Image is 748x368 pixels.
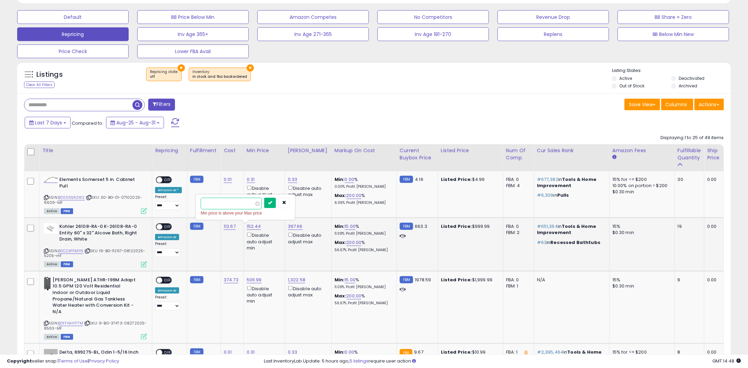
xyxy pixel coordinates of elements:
a: 200.00 [347,293,362,299]
a: 15.00 [345,277,356,283]
div: Num of Comp. [506,147,531,161]
button: × [178,64,185,72]
b: Elements Somerset 5 in. Cabinet Pull [59,176,143,191]
small: FBM [400,176,413,183]
div: Min price is above your Max price [201,210,290,217]
p: in [537,240,604,246]
b: [PERSON_NAME] ATHR-199M Adapt 10.5 GPM 120 Volt Residential Indoor or Outdoor Liquid Propane/Natu... [52,277,136,317]
a: Terms of Use [59,358,88,364]
div: FBM: 1 [506,283,529,289]
div: Disable auto adjust max [288,231,326,245]
div: $0.30 min [612,189,669,195]
button: Default [17,10,129,24]
span: Aug-25 - Aug-31 [116,119,155,126]
button: Inv Age 271-365 [257,27,369,41]
a: 1,322.58 [288,277,305,283]
button: Aug-25 - Aug-31 [106,117,164,128]
button: Amazon Competes [257,10,369,24]
span: FBM [61,208,73,214]
div: Markup on Cost [335,147,394,154]
div: $1,999.99 [441,277,498,283]
span: Columns [666,101,687,108]
button: Repricing [17,27,129,41]
div: Amazon AI [155,234,179,240]
div: ASIN: [44,277,147,339]
span: Compared to: [72,120,103,126]
img: 31-5kXrcHqL._SL40_.jpg [44,277,51,291]
div: FBM: 4 [506,183,529,189]
button: Price Check [17,45,129,58]
a: B0FFNHYF7M [58,320,83,326]
div: ASIN: [44,176,147,213]
button: BB Below Min New [618,27,729,41]
a: 374.73 [224,277,238,283]
span: Repricing state : [150,69,178,79]
a: 0.01 [224,176,232,183]
span: #651,364 [537,223,558,230]
label: Archived [679,83,697,89]
div: Disable auto adjust min [247,231,280,251]
div: Disable auto adjust min [247,285,280,305]
div: % [335,193,391,205]
div: Repricing [155,147,184,154]
small: Amazon Fees. [612,154,617,160]
th: The percentage added to the cost of goods (COGS) that forms the calculator for Min & Max prices. [331,144,397,171]
p: 6.06% Profit [PERSON_NAME] [335,200,391,205]
a: 200.00 [347,239,362,246]
b: Min: [335,223,345,230]
div: Last InventoryLab Update: 5 hours ago, require user action. [264,358,741,365]
div: Cur Sales Rank [537,147,607,154]
a: 112.67 [224,223,236,230]
div: Fulfillment [190,147,218,154]
span: | SKU: 9-BG-37473-08272025-8563-MF [44,320,147,331]
p: in [537,192,604,198]
div: Listed Price [441,147,500,154]
div: % [335,240,391,252]
a: 0.33 [288,176,297,183]
h5: Listings [36,70,63,79]
div: 9 [678,277,699,283]
a: 0.31 [247,176,255,183]
span: Pulls [557,192,569,198]
span: 1978.59 [415,277,431,283]
span: | SKU: 19-BG-11267-08122025-5205-mf [44,248,145,258]
a: B00365RZW2 [58,195,85,200]
button: Columns [661,99,693,110]
div: FBM: 2 [506,230,529,236]
div: Displaying 1 to 25 of 49 items [661,135,724,141]
a: 0.00 [345,176,354,183]
a: B0C2XFFMYN [58,248,83,254]
div: Preset: [155,295,182,310]
div: Amazon Fees [612,147,672,154]
span: Tools & Home Improvement [537,176,596,189]
div: % [335,223,391,236]
p: 0.00% Profit [PERSON_NAME] [335,184,391,189]
div: Amazon AI [155,287,179,294]
div: N/A [537,277,604,283]
div: 0.00 [707,223,718,230]
div: Preset: [155,195,182,210]
span: | SKU: 30-BG-01-07102025-6609-MF [44,195,142,205]
div: $0.30 min [612,283,669,289]
b: Kohler 26108-RA-0 K-26108-RA-0 Entity 60" x 32" Alcove Bath, Right Drain, White [59,223,143,244]
div: in stock and fba backordered [192,74,247,79]
b: Listed Price: [441,223,472,230]
button: Save View [624,99,660,110]
div: [PERSON_NAME] [288,147,329,154]
small: FBM [190,276,203,283]
a: 397.66 [288,223,303,230]
img: 21313WLmwPL._SL40_.jpg [44,223,58,234]
span: All listings currently available for purchase on Amazon [44,334,60,340]
div: FBA: 0 [506,223,529,230]
div: Clear All Filters [24,82,55,88]
span: #677,382 [537,176,558,183]
span: Inventory : [192,69,247,79]
button: BB Share = Zero [618,10,729,24]
b: Max: [335,293,347,299]
div: % [335,176,391,189]
span: OFF [162,224,173,230]
div: 30 [678,176,699,183]
div: $4.99 [441,176,498,183]
a: 152.44 [247,223,261,230]
button: Lower FBA Avail [137,45,249,58]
